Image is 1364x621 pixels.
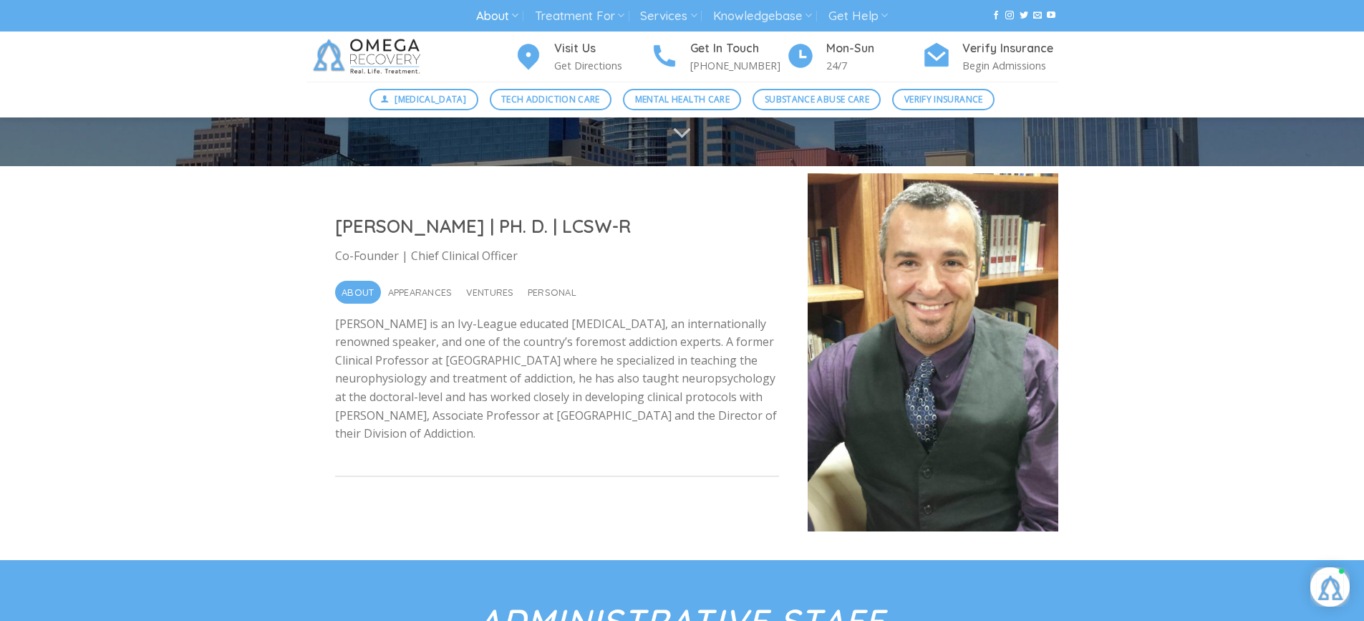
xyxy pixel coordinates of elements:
[306,32,432,82] img: Omega Recovery
[713,3,812,29] a: Knowledgebase
[342,281,374,304] span: About
[335,315,779,443] p: [PERSON_NAME] is an Ivy-League educated [MEDICAL_DATA], an internationally renowned speaker, and ...
[765,92,869,106] span: Substance Abuse Care
[640,3,697,29] a: Services
[490,89,612,110] a: Tech Addiction Care
[962,39,1058,58] h4: Verify Insurance
[1047,11,1055,21] a: Follow on YouTube
[335,214,779,238] h2: [PERSON_NAME] | PH. D. | LCSW-R
[1020,11,1028,21] a: Follow on Twitter
[828,3,888,29] a: Get Help
[535,3,624,29] a: Treatment For
[476,3,518,29] a: About
[466,281,514,304] span: Ventures
[690,57,786,74] p: [PHONE_NUMBER]
[992,11,1000,21] a: Follow on Facebook
[904,92,983,106] span: Verify Insurance
[690,39,786,58] h4: Get In Touch
[388,281,453,304] span: Appearances
[962,57,1058,74] p: Begin Admissions
[753,89,881,110] a: Substance Abuse Care
[655,115,710,152] button: Scroll for more
[514,39,650,74] a: Visit Us Get Directions
[528,281,576,304] span: Personal
[369,89,478,110] a: [MEDICAL_DATA]
[892,89,995,110] a: Verify Insurance
[650,39,786,74] a: Get In Touch [PHONE_NUMBER]
[623,89,741,110] a: Mental Health Care
[1005,11,1014,21] a: Follow on Instagram
[1033,11,1042,21] a: Send us an email
[554,39,650,58] h4: Visit Us
[395,92,466,106] span: [MEDICAL_DATA]
[826,57,922,74] p: 24/7
[826,39,922,58] h4: Mon-Sun
[501,92,600,106] span: Tech Addiction Care
[922,39,1058,74] a: Verify Insurance Begin Admissions
[554,57,650,74] p: Get Directions
[635,92,730,106] span: Mental Health Care
[335,247,779,266] p: Co-Founder | Chief Clinical Officer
